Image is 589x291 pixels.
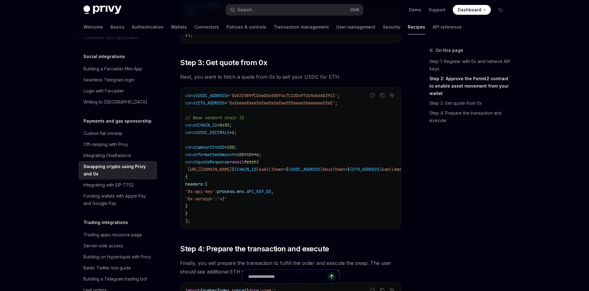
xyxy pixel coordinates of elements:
span: = [234,152,237,157]
div: Funding wallets with Apple Pay and Google Pay [83,192,153,207]
span: USDC_ADDRESS [291,167,320,172]
a: Building a Telegram trading bot [79,273,157,285]
span: = [217,122,220,128]
span: On this page [436,47,463,54]
div: Writing to [GEOGRAPHIC_DATA] [83,98,147,106]
span: Step 4: Prepare the transaction and execute [180,244,329,254]
div: Login with Farcaster [83,87,124,95]
span: CHAIN_ID [237,167,256,172]
span: ${ [286,167,291,172]
a: Security [383,20,400,34]
a: Server-side access [79,240,157,251]
a: Welcome [83,20,103,34]
div: Integrating OneBalance [83,152,131,159]
span: const [185,144,198,150]
span: 100 [237,152,244,157]
span: const [185,159,198,165]
a: Swapping crypto using Privy and 0x [79,161,157,179]
div: Trading apps resource page [83,231,142,238]
span: &sellToken= [259,167,286,172]
span: = [225,100,227,106]
a: Step 3: Get quote from 0x [429,98,510,108]
span: const [185,152,198,157]
a: Connectors [194,20,219,34]
div: Building a Farcaster Mini App [83,65,142,73]
span: ${ [347,167,352,172]
span: '0x833589fCD6eDb6E08f4c7C32D4f71b54bdA02913' [229,93,337,98]
button: Open search [226,4,363,15]
span: env [237,189,244,194]
a: Funding wallets with Apple Pay and Google Pay [79,191,157,209]
span: '0x-version' [185,196,215,202]
span: ; [229,122,232,128]
span: ; [259,152,261,157]
a: Writing to [GEOGRAPHIC_DATA] [79,96,157,108]
span: USDC_DECIMALS [198,130,229,135]
span: ( [256,159,259,165]
button: Toggle dark mode [496,5,506,15]
a: Building on Hyperliquid with Privy [79,251,157,262]
span: } [320,167,323,172]
a: Demo [409,7,421,13]
button: Send message [327,272,336,281]
span: ETH_ADDRESS [198,100,225,106]
a: Transaction management [274,20,329,34]
a: User management [336,20,375,34]
span: quoteResponse [198,159,229,165]
span: `[URL][DOMAIN_NAME] [185,167,232,172]
a: Recipes [408,20,425,34]
span: headers: [185,181,205,187]
span: const [185,100,198,106]
a: API reference [433,20,462,34]
span: { [205,181,207,187]
span: fetch [244,159,256,165]
span: formattedAmount [198,152,234,157]
span: : [215,196,217,202]
a: Step 2: Approve the Permit2 contract to enable asset movement from your wallet [429,74,510,98]
span: ${ [232,167,237,172]
span: amountInUSD [198,144,225,150]
span: . [234,189,237,194]
span: &buyToken= [323,167,347,172]
span: const [185,122,198,128]
div: Building a Telegram trading bot [83,275,147,283]
span: Ctrl K [350,7,360,12]
span: ; [234,144,237,150]
span: &sellAmount= [382,167,411,172]
a: Login with Farcaster [79,85,157,96]
div: Seamless Telegram login [83,76,134,84]
span: CHAIN_ID [198,122,217,128]
a: Custom fiat onramp [79,128,157,139]
span: = [229,130,232,135]
span: '0xEeeeeEeeeEeEeeEeEeEeeEEEeeeeEeeeeeeeEEeE' [227,100,335,106]
span: const [185,93,198,98]
a: Integrating OneBalance [79,150,157,161]
h5: Trading integrations [83,219,128,226]
a: Building a Farcaster Mini App [79,63,157,74]
span: } [379,167,382,172]
span: 100 [227,144,234,150]
span: 10 [247,152,252,157]
span: } [185,211,188,216]
div: Search... [237,6,255,14]
span: await [232,159,244,165]
a: Step 4: Prepare the transaction and execute [429,108,510,125]
span: }); [185,32,193,37]
span: Step 3: Get quote from 0x [180,58,267,68]
a: Step 1: Register with 0x and retrieve API keys [429,57,510,74]
div: Integrating with EIP-7702 [83,181,134,189]
span: const [185,130,198,135]
input: Ask a question... [248,270,327,283]
button: Report incorrect code [368,91,376,99]
span: : [215,189,217,194]
span: 6 [232,130,234,135]
a: Wallets [171,20,187,34]
a: Support [429,7,445,13]
span: 8453 [220,122,229,128]
span: = [229,159,232,165]
button: Ask AI [388,91,396,99]
h5: Social integrations [83,53,125,60]
img: dark logo [83,6,121,14]
a: Dashboard [453,5,491,15]
span: ETH_ADDRESS [352,167,379,172]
